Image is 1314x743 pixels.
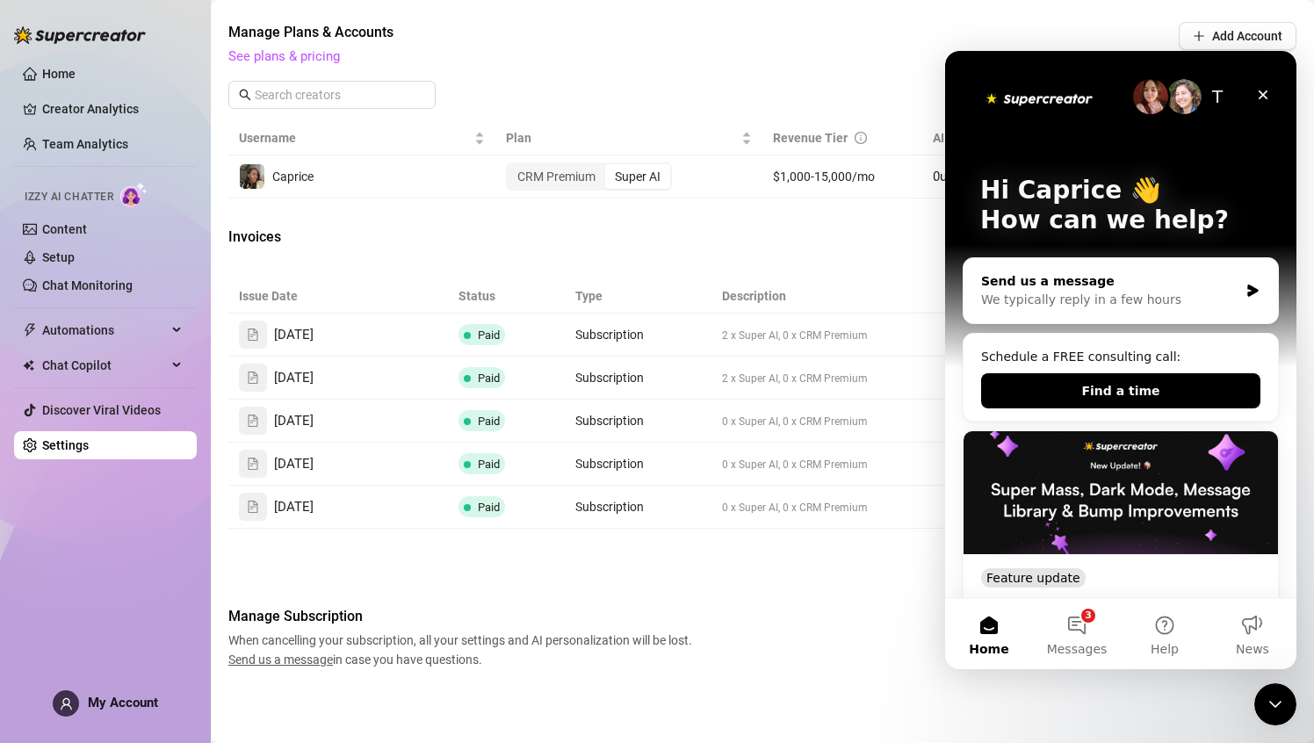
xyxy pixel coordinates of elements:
th: Type [565,279,711,314]
span: 2 x Super AI, 0 x CRM Premium [722,372,868,385]
td: 0 x Super AI, 0 x CRM Premium [711,400,1004,443]
img: Super Mass, Dark Mode, Message Library & Bump Improvements [18,380,333,503]
span: Messages [102,592,162,604]
span: My Account [88,695,158,711]
span: 0 x Super AI, 0 x CRM Premium [722,501,868,514]
span: Chat Copilot [42,351,167,379]
a: Discover Viral Videos [42,403,161,417]
span: search [239,89,251,101]
span: [DATE] [274,325,314,346]
td: $1,000-15,000/mo [762,155,922,198]
iframe: Intercom live chat [945,51,1296,669]
span: Subscription [575,414,644,428]
div: segmented control [506,162,672,191]
th: Issue Date [228,279,448,314]
span: [DATE] [274,454,314,475]
a: Setup [42,250,75,264]
span: file-text [247,458,259,470]
th: Description [711,279,1004,314]
span: Subscription [575,457,644,471]
button: News [264,548,351,618]
span: Send us a message [228,653,333,667]
span: [DATE] [274,497,314,518]
span: Subscription [575,328,644,342]
td: 2 x Super AI, 0 x CRM Premium [711,357,1004,400]
span: file-text [247,501,259,513]
a: Team Analytics [42,137,128,151]
div: Super AI [605,164,670,189]
span: thunderbolt [23,323,37,337]
td: 2 x Super AI, 0 x CRM Premium [711,314,1004,357]
a: See plans & pricing [228,48,340,64]
span: Plan [506,128,738,148]
span: Add Account [1212,29,1282,43]
a: Home [42,67,76,81]
input: Search creators [255,85,411,105]
th: Status [448,279,565,314]
span: [DATE] [274,411,314,432]
button: Messages [88,548,176,618]
div: Feature update [36,517,141,537]
span: Subscription [575,371,644,385]
span: file-text [247,371,259,384]
button: Help [176,548,264,618]
th: Username [228,121,495,155]
a: Chat Monitoring [42,278,133,292]
span: Help [206,592,234,604]
span: info-circle [855,132,867,144]
span: file-text [247,415,259,427]
span: Revenue Tier [773,131,848,145]
span: Manage Subscription [228,606,697,627]
a: Settings [42,438,89,452]
img: AI Chatter [120,182,148,207]
img: logo-BBDzfeDw.svg [14,26,146,44]
span: 0 x Super AI, 0 x CRM Premium [722,458,868,471]
span: Paid [478,501,500,514]
span: file-text [247,328,259,341]
span: Izzy AI Chatter [25,189,113,206]
a: Content [42,222,87,236]
th: Plan [495,121,762,155]
span: 0 used [933,169,968,184]
div: Close [302,28,334,60]
span: [DATE] [274,368,314,389]
span: Paid [478,415,500,428]
span: plus [1193,30,1205,42]
span: Manage Plans & Accounts [228,22,1059,43]
div: Super Mass, Dark Mode, Message Library & Bump ImprovementsFeature update [18,379,334,621]
td: 0 x Super AI, 0 x CRM Premium [711,443,1004,486]
span: News [291,592,324,604]
img: Caprice [240,164,264,189]
span: Paid [478,328,500,342]
span: When cancelling your subscription, all your settings and AI personalization will be lost. in case... [228,631,697,669]
th: AI Messages [922,121,1136,155]
span: Paid [478,458,500,471]
span: Invoices [228,227,523,248]
span: Home [24,592,63,604]
img: Chat Copilot [23,359,34,371]
span: 2 x Super AI, 0 x CRM Premium [722,329,868,342]
span: Subscription [575,500,644,514]
div: CRM Premium [508,164,605,189]
a: Creator Analytics [42,95,183,123]
td: 0 x Super AI, 0 x CRM Premium [711,486,1004,529]
span: Paid [478,371,500,385]
span: Caprice [272,170,314,184]
button: Add Account [1179,22,1296,50]
iframe: Intercom live chat [1254,683,1296,725]
span: Username [239,128,471,148]
span: 0 x Super AI, 0 x CRM Premium [722,415,868,428]
span: Automations [42,316,167,344]
span: user [60,697,73,711]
